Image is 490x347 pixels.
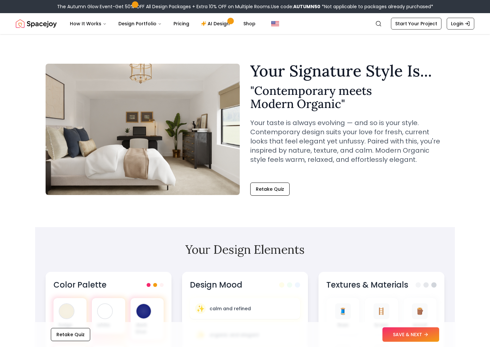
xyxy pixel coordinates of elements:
nav: Main [65,17,261,30]
img: Spacejoy Logo [16,17,57,30]
img: Contemporary meets Modern Organic Style Example [46,64,240,195]
p: calm and refined [210,305,251,312]
a: Login [447,18,474,30]
div: The Autumn Glow Event-Get 50% OFF All Design Packages + Extra 10% OFF on Multiple Rooms. [57,3,433,10]
h2: " Contemporary meets Modern Organic " [250,84,444,110]
nav: Global [16,13,474,34]
a: AI Design [196,17,237,30]
p: white [97,322,120,328]
button: Retake Quiz [51,328,90,341]
h3: Design Mood [190,280,242,290]
p: dark blue [136,322,158,335]
button: Design Portfolio [113,17,167,30]
p: wood [413,322,427,328]
p: linen [337,322,349,328]
button: SAVE & NEXT [382,327,439,342]
p: beige [59,322,81,328]
span: 🪵 [416,307,424,316]
span: 🪜 [377,307,385,316]
h3: Textures & Materials [326,280,408,290]
span: ✨ [196,304,205,313]
span: 🧵 [339,307,347,316]
h1: Your Signature Style Is... [250,63,444,79]
span: Use code: [271,3,320,10]
h2: Your Design Elements [46,243,444,256]
a: Spacejoy [16,17,57,30]
p: Your taste is always evolving — and so is your style. Contemporary design suits your love for fre... [250,118,444,164]
h3: Color Palette [53,280,107,290]
b: AUTUMN50 [293,3,320,10]
button: How It Works [65,17,112,30]
a: Start Your Project [391,18,441,30]
button: Retake Quiz [250,183,290,196]
img: United States [271,20,279,28]
p: brass [375,322,388,328]
a: Pricing [168,17,194,30]
span: *Not applicable to packages already purchased* [320,3,433,10]
a: Shop [238,17,261,30]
